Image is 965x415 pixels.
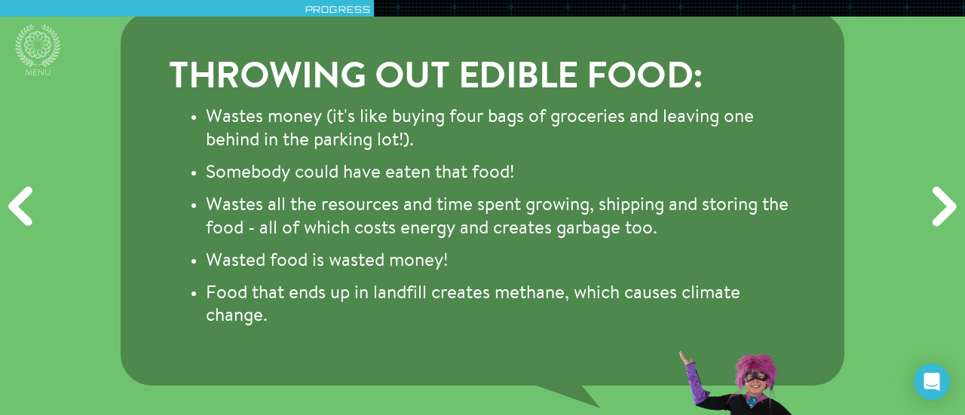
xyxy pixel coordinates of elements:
[206,106,796,152] li: Wastes money (it's like buying four bags of groceries and leaving one behind in the parking lot!).
[914,364,950,400] div: Open Intercom Messenger
[206,250,796,273] li: Wasted food is wasted money!
[206,194,796,240] li: Wastes all the resources and time spent growing, shipping and storing the food - all of which cos...
[15,24,60,80] a: Menu
[206,162,796,185] li: Somebody could have eaten that food!
[25,67,51,80] span: Menu
[169,60,796,97] h3: Throwing out edible food:
[206,282,796,328] li: Food that ends up in landfill creates methane, which causes climate change.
